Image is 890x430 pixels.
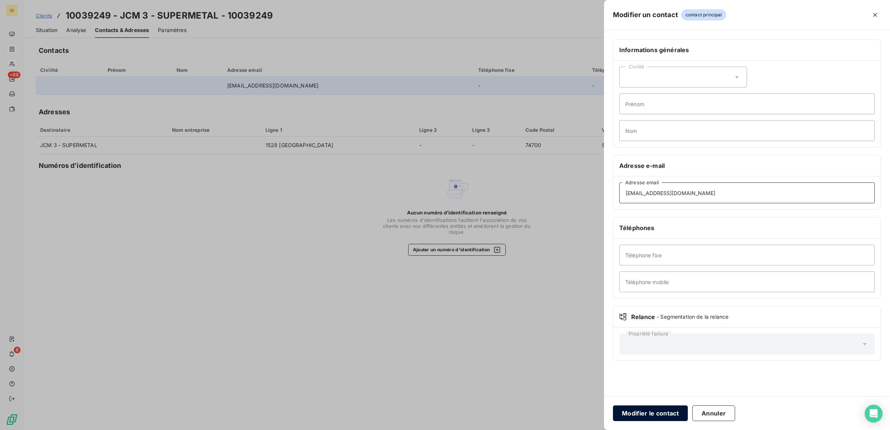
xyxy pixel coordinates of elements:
div: Open Intercom Messenger [865,405,883,423]
button: Annuler [692,405,735,421]
h5: Modifier un contact [613,10,678,20]
span: contact principal [681,9,727,20]
input: placeholder [619,120,875,141]
button: Modifier le contact [613,405,688,421]
h6: Informations générales [619,45,875,54]
h6: Adresse e-mail [619,161,875,170]
div: Relance [619,312,875,321]
input: placeholder [619,93,875,114]
input: placeholder [619,271,875,292]
span: - Segmentation de la relance [657,313,728,321]
input: placeholder [619,245,875,265]
h6: Téléphones [619,223,875,232]
input: placeholder [619,182,875,203]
